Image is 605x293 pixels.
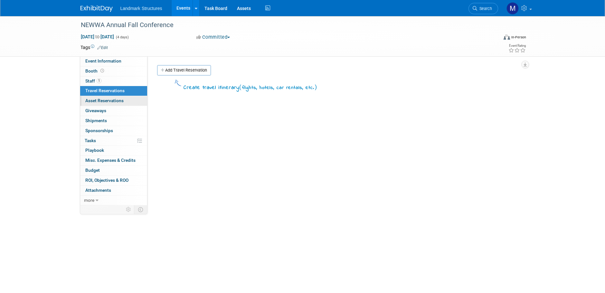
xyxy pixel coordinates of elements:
[85,188,111,193] span: Attachments
[80,34,114,40] span: [DATE] [DATE]
[115,35,129,39] span: (4 days)
[80,116,147,126] a: Shipments
[80,76,147,86] a: Staff1
[85,148,104,153] span: Playbook
[184,83,317,92] div: Create travel itinerary
[85,78,101,83] span: Staff
[80,196,147,205] a: more
[508,44,526,47] div: Event Rating
[80,186,147,195] a: Attachments
[85,108,106,113] span: Giveaways
[80,96,147,106] a: Asset Reservations
[504,34,510,40] img: Format-Inperson.png
[85,58,121,63] span: Event Information
[85,88,125,93] span: Travel Reservations
[97,45,108,50] a: Edit
[134,205,147,214] td: Toggle Event Tabs
[194,34,232,41] button: Committed
[85,118,107,123] span: Shipments
[506,2,519,15] img: Maryann Tijerina
[85,158,136,163] span: Misc. Expenses & Credits
[477,6,492,11] span: Search
[80,56,147,66] a: Event Information
[85,98,124,103] span: Asset Reservations
[120,6,162,11] span: Landmark Structures
[123,205,134,214] td: Personalize Event Tab Strip
[80,146,147,155] a: Playbook
[468,3,498,14] a: Search
[80,5,113,12] img: ExhibitDay
[80,126,147,136] a: Sponsorships
[460,34,526,43] div: Event Format
[99,68,105,73] span: Booth not reserved yet
[79,19,488,31] div: NEWWA Annual Fall Conference
[511,35,526,40] div: In-Person
[80,66,147,76] a: Booth
[94,34,100,39] span: to
[84,198,94,203] span: more
[157,65,211,75] a: Add Travel Reservation
[242,84,314,91] span: flights, hotels, car rentals, etc.
[80,106,147,116] a: Giveaways
[314,84,317,90] span: )
[85,168,100,173] span: Budget
[80,136,147,146] a: Tasks
[80,86,147,96] a: Travel Reservations
[85,68,105,73] span: Booth
[80,166,147,175] a: Budget
[85,178,128,183] span: ROI, Objectives & ROO
[85,138,96,143] span: Tasks
[239,84,242,90] span: (
[97,78,101,83] span: 1
[80,44,108,51] td: Tags
[80,156,147,165] a: Misc. Expenses & Credits
[85,128,113,133] span: Sponsorships
[80,176,147,185] a: ROI, Objectives & ROO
